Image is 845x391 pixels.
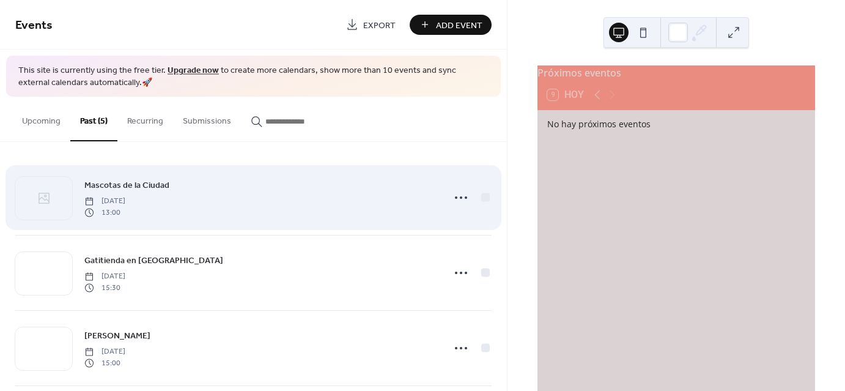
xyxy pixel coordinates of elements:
a: Export [337,15,405,35]
div: No hay próximos eventos [547,117,805,130]
a: [PERSON_NAME] [84,329,150,343]
button: Upcoming [12,97,70,140]
span: 13:00 [84,207,125,218]
button: Recurring [117,97,173,140]
span: 15:00 [84,357,125,368]
span: Export [363,19,396,32]
div: Próximos eventos [537,65,815,80]
span: 15:30 [84,282,125,293]
span: [DATE] [84,271,125,282]
span: Events [15,13,53,37]
span: Add Event [436,19,482,32]
span: [DATE] [84,196,125,207]
span: Mascotas de la Ciudad [84,179,169,192]
a: Gatitienda en [GEOGRAPHIC_DATA] [84,253,223,267]
a: Mascotas de la Ciudad [84,178,169,192]
button: Past (5) [70,97,117,141]
span: This site is currently using the free tier. to create more calendars, show more than 10 events an... [18,65,489,89]
span: [DATE] [84,346,125,357]
span: [PERSON_NAME] [84,330,150,343]
button: Add Event [410,15,492,35]
button: Submissions [173,97,241,140]
a: Upgrade now [168,62,219,79]
span: Gatitienda en [GEOGRAPHIC_DATA] [84,255,223,267]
